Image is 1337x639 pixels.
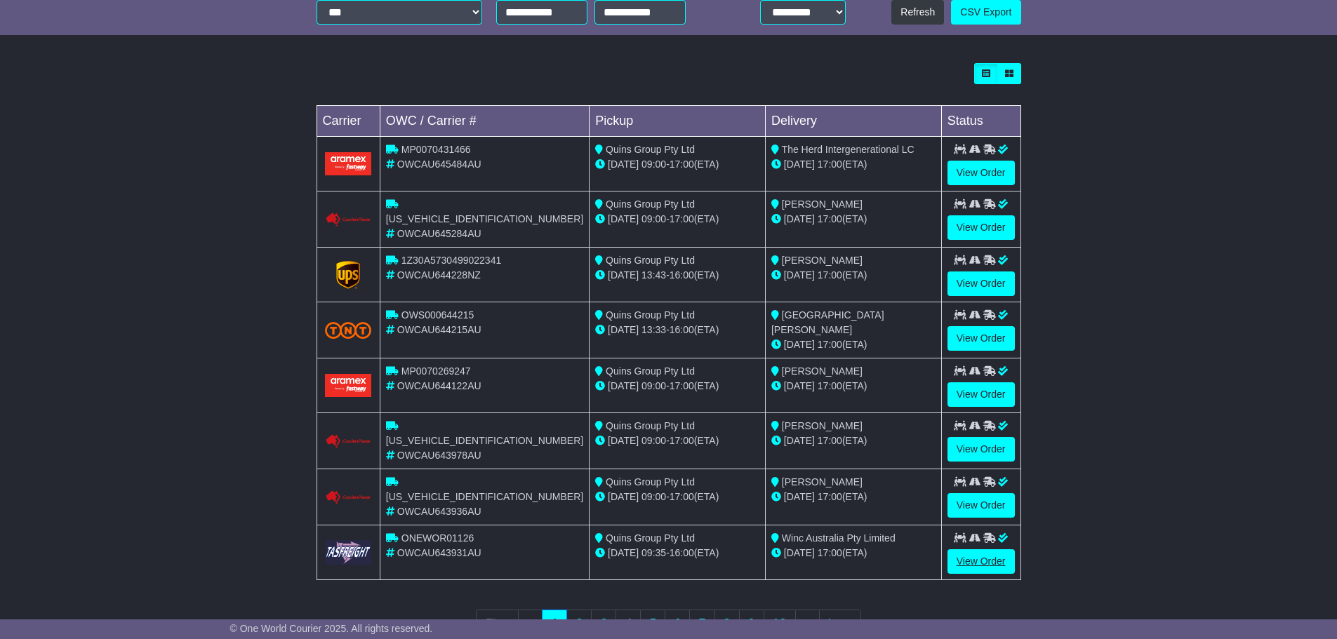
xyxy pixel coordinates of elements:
[590,106,766,137] td: Pickup
[325,490,371,505] img: Couriers_Please.png
[784,547,815,558] span: [DATE]
[764,610,796,638] a: 10
[325,540,371,565] img: GetCarrierServiceLogo
[606,144,695,155] span: Quins Group Pty Ltd
[608,491,639,502] span: [DATE]
[397,380,481,391] span: OWCAU644122AU
[606,420,695,431] span: Quins Group Pty Ltd
[401,532,474,544] span: ONEWOR01126
[608,547,639,558] span: [DATE]
[380,106,589,137] td: OWC / Carrier #
[818,491,842,502] span: 17:00
[818,213,842,224] span: 17:00
[401,309,474,321] span: OWS000644215
[325,322,371,339] img: TNT_Domestic.png
[386,213,583,224] span: [US_VEHICLE_IDENTIFICATION_NUMBER]
[397,228,481,239] span: OWCAU645284AU
[317,106,380,137] td: Carrier
[771,268,936,283] div: (ETA)
[947,493,1015,518] a: View Order
[819,610,861,638] a: Last
[641,269,666,281] span: 13:43
[641,491,666,502] span: 09:00
[616,610,641,638] a: 4
[771,157,936,172] div: (ETA)
[784,491,815,502] span: [DATE]
[771,212,936,227] div: (ETA)
[591,610,616,638] a: 3
[641,435,666,446] span: 09:00
[771,490,936,504] div: (ETA)
[325,434,371,449] img: Couriers_Please.png
[784,380,815,391] span: [DATE]
[595,546,759,560] div: - (ETA)
[401,144,471,155] span: MP0070431466
[782,476,863,487] span: [PERSON_NAME]
[947,271,1015,296] a: View Order
[818,547,842,558] span: 17:00
[947,437,1015,462] a: View Order
[397,450,481,461] span: OWCAU643978AU
[606,365,695,377] span: Quins Group Pty Ltd
[947,382,1015,407] a: View Order
[947,326,1015,351] a: View Order
[595,323,759,337] div: - (ETA)
[401,255,501,266] span: 1Z30A5730499022341
[641,213,666,224] span: 09:00
[818,159,842,170] span: 17:00
[606,309,695,321] span: Quins Group Pty Ltd
[325,374,371,397] img: Aramex.png
[641,324,666,335] span: 13:33
[947,161,1015,185] a: View Order
[771,546,936,560] div: (ETA)
[714,610,740,638] a: 8
[782,199,863,210] span: [PERSON_NAME]
[608,324,639,335] span: [DATE]
[608,380,639,391] span: [DATE]
[689,610,714,638] a: 7
[784,269,815,281] span: [DATE]
[595,433,759,448] div: - (ETA)
[670,159,694,170] span: 17:00
[640,610,665,638] a: 5
[782,532,896,544] span: Winc Australia Pty Limited
[397,269,481,281] span: OWCAU644228NZ
[325,213,371,227] img: Couriers_Please.png
[670,435,694,446] span: 17:00
[397,547,481,558] span: OWCAU643931AU
[606,476,695,487] span: Quins Group Pty Ltd
[641,159,666,170] span: 09:00
[771,309,884,335] span: [GEOGRAPHIC_DATA][PERSON_NAME]
[941,106,1020,137] td: Status
[608,269,639,281] span: [DATE]
[641,547,666,558] span: 09:35
[771,433,936,448] div: (ETA)
[401,365,471,377] span: MP0070269247
[397,159,481,170] span: OWCAU645484AU
[595,157,759,172] div: - (ETA)
[818,380,842,391] span: 17:00
[739,610,764,638] a: 9
[595,490,759,504] div: - (ETA)
[670,269,694,281] span: 16:00
[765,106,941,137] td: Delivery
[542,610,567,638] a: 1
[670,491,694,502] span: 17:00
[818,435,842,446] span: 17:00
[784,339,815,350] span: [DATE]
[608,213,639,224] span: [DATE]
[606,532,695,544] span: Quins Group Pty Ltd
[670,547,694,558] span: 16:00
[397,324,481,335] span: OWCAU644215AU
[595,268,759,283] div: - (ETA)
[595,212,759,227] div: - (ETA)
[386,491,583,502] span: [US_VEHICLE_IDENTIFICATION_NUMBER]
[595,379,759,394] div: - (ETA)
[386,435,583,446] span: [US_VEHICLE_IDENTIFICATION_NUMBER]
[782,144,914,155] span: The Herd Intergenerational LC
[336,261,360,289] img: GetCarrierServiceLogo
[771,337,936,352] div: (ETA)
[784,213,815,224] span: [DATE]
[606,199,695,210] span: Quins Group Pty Ltd
[670,213,694,224] span: 17:00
